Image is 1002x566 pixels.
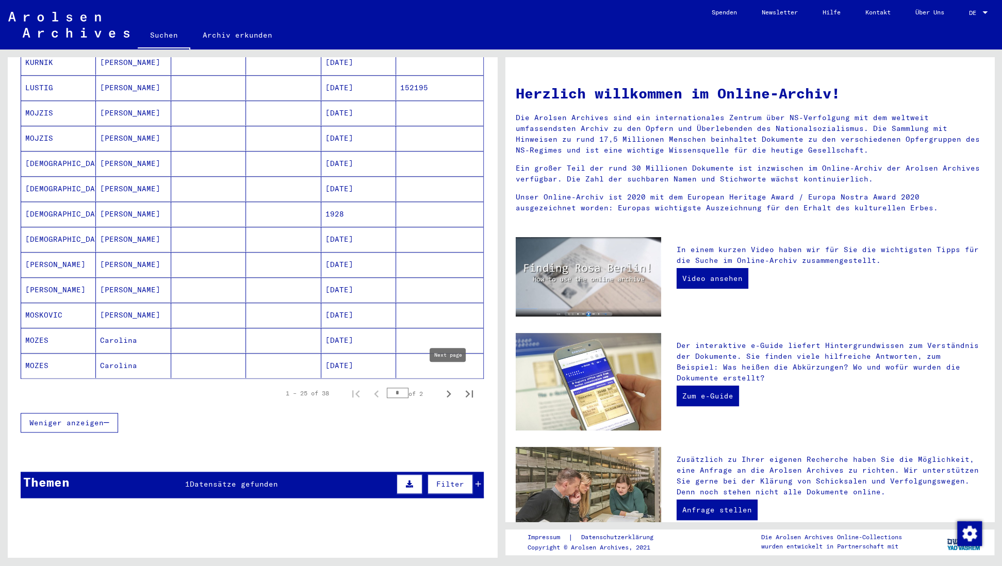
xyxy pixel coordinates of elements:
p: Unser Online-Archiv ist 2020 mit dem European Heritage Award / Europa Nostra Award 2020 ausgezeic... [516,192,984,213]
button: Previous page [366,383,387,404]
mat-cell: [PERSON_NAME] [96,50,171,75]
a: Impressum [528,532,568,543]
mat-cell: [PERSON_NAME] [96,277,171,302]
span: DE [969,9,980,16]
p: wurden entwickelt in Partnerschaft mit [761,542,902,551]
mat-cell: [DATE] [321,50,396,75]
a: Anfrage stellen [677,500,758,520]
mat-cell: [DEMOGRAPHIC_DATA] [21,227,96,252]
a: Video ansehen [677,268,748,289]
mat-cell: [DATE] [321,151,396,176]
p: Ein großer Teil der rund 30 Millionen Dokumente ist inzwischen im Online-Archiv der Arolsen Archi... [516,163,984,185]
mat-cell: MOJZIS [21,126,96,151]
p: In einem kurzen Video haben wir für Sie die wichtigsten Tipps für die Suche im Online-Archiv zusa... [677,244,984,266]
mat-cell: MOZES [21,328,96,353]
mat-cell: [DATE] [321,328,396,353]
mat-cell: MOSKOVIC [21,303,96,327]
mat-cell: KURNIK [21,50,96,75]
div: | [528,532,666,543]
p: Der interaktive e-Guide liefert Hintergrundwissen zum Verständnis der Dokumente. Sie finden viele... [677,340,984,384]
mat-cell: [DATE] [321,75,396,100]
a: Suchen [138,23,190,49]
mat-cell: Carolina [96,353,171,378]
img: eguide.jpg [516,333,662,430]
mat-cell: [DEMOGRAPHIC_DATA] [21,151,96,176]
mat-cell: [DATE] [321,353,396,378]
button: Filter [428,474,473,494]
div: 1 – 25 of 38 [286,389,329,398]
p: Copyright © Arolsen Archives, 2021 [528,543,666,552]
span: Weniger anzeigen [29,418,104,427]
mat-cell: [PERSON_NAME] [96,75,171,100]
button: Last page [459,383,480,404]
mat-cell: [PERSON_NAME] [96,202,171,226]
a: Datenschutzerklärung [573,532,666,543]
mat-cell: [DATE] [321,277,396,302]
p: Die Arolsen Archives Online-Collections [761,532,902,542]
mat-cell: [PERSON_NAME] [96,252,171,277]
img: video.jpg [516,237,662,317]
mat-cell: [DATE] [321,126,396,151]
mat-cell: MOZES [21,353,96,378]
img: Arolsen_neg.svg [8,12,129,38]
mat-cell: [DATE] [321,303,396,327]
p: Zusätzlich zu Ihrer eigenen Recherche haben Sie die Möglichkeit, eine Anfrage an die Arolsen Arch... [677,454,984,497]
div: Themen [23,473,70,491]
p: Die Arolsen Archives sind ein internationales Zentrum über NS-Verfolgung mit dem weltweit umfasse... [516,112,984,156]
mat-cell: [PERSON_NAME] [21,277,96,302]
mat-cell: 152195 [396,75,483,100]
mat-cell: [DATE] [321,176,396,201]
mat-cell: Carolina [96,328,171,353]
span: Datensätze gefunden [190,479,278,489]
mat-cell: [DEMOGRAPHIC_DATA] [21,202,96,226]
mat-cell: MOJZIS [21,101,96,125]
mat-cell: [PERSON_NAME] [96,227,171,252]
mat-cell: 1928 [321,202,396,226]
mat-cell: [DEMOGRAPHIC_DATA] [21,176,96,201]
a: Archiv erkunden [190,23,285,47]
a: Zum e-Guide [677,386,739,406]
mat-cell: [DATE] [321,227,396,252]
h1: Herzlich willkommen im Online-Archiv! [516,82,984,104]
mat-cell: [PERSON_NAME] [96,176,171,201]
mat-cell: [DATE] [321,252,396,277]
mat-cell: [PERSON_NAME] [96,126,171,151]
span: 1 [185,479,190,489]
mat-cell: [PERSON_NAME] [21,252,96,277]
img: inquiries.jpg [516,447,662,544]
img: Zustimmung ändern [957,521,982,546]
img: yv_logo.png [945,529,983,555]
mat-cell: [PERSON_NAME] [96,303,171,327]
mat-cell: [PERSON_NAME] [96,101,171,125]
div: of 2 [387,388,438,398]
button: Weniger anzeigen [21,413,118,432]
div: Zustimmung ändern [957,521,981,545]
mat-cell: [DATE] [321,101,396,125]
button: First page [346,383,366,404]
mat-cell: [PERSON_NAME] [96,151,171,176]
mat-cell: LUSTIG [21,75,96,100]
button: Next page [438,383,459,404]
span: Filter [436,479,464,489]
